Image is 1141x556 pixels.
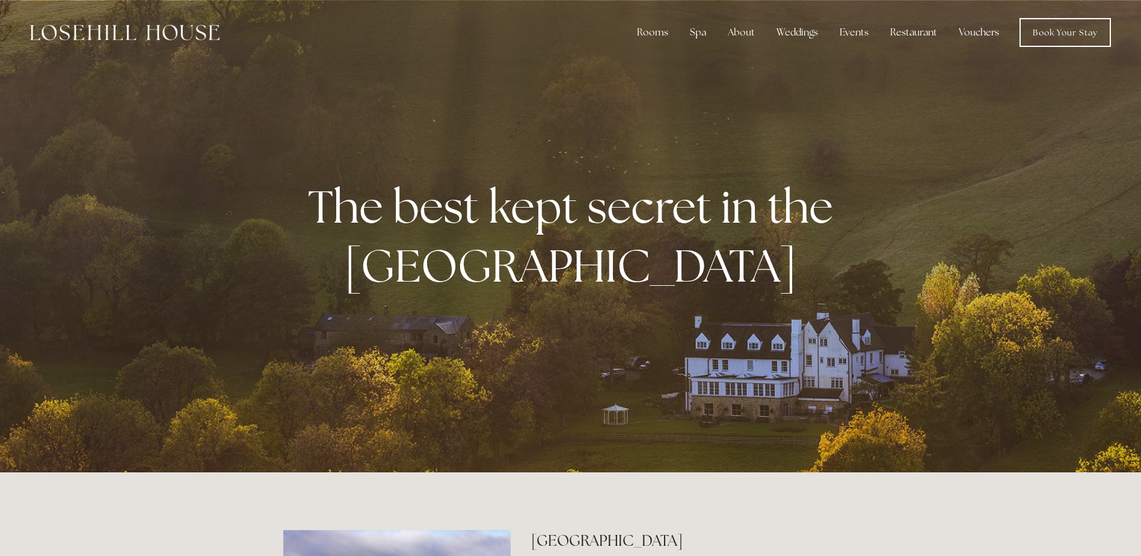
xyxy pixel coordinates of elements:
[830,20,878,45] div: Events
[767,20,828,45] div: Weddings
[308,177,843,295] strong: The best kept secret in the [GEOGRAPHIC_DATA]
[680,20,716,45] div: Spa
[30,25,220,40] img: Losehill House
[627,20,678,45] div: Rooms
[718,20,764,45] div: About
[531,530,858,551] h2: [GEOGRAPHIC_DATA]
[949,20,1009,45] a: Vouchers
[1020,18,1111,47] a: Book Your Stay
[881,20,947,45] div: Restaurant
